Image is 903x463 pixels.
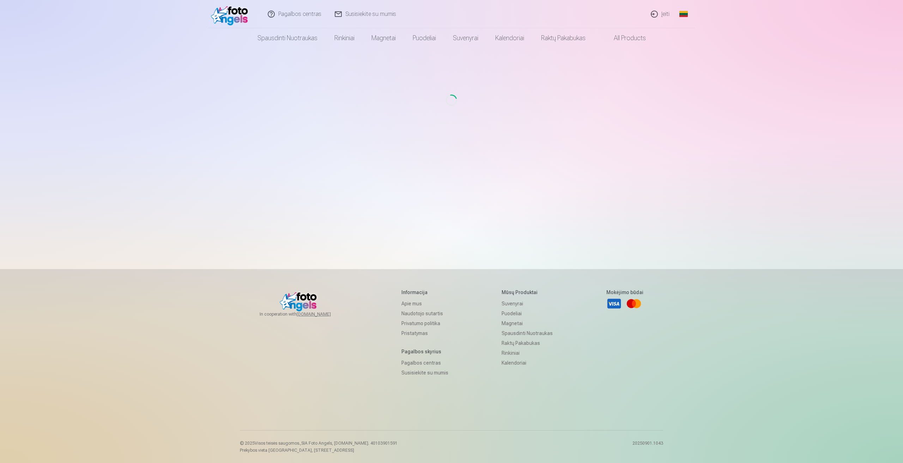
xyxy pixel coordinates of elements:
a: Suvenyrai [444,28,487,48]
a: Puodeliai [404,28,444,48]
span: SIA Foto Angels, [DOMAIN_NAME]. 40103901591 [301,441,398,446]
a: Kalendoriai [487,28,533,48]
a: Mastercard [626,296,642,311]
a: [DOMAIN_NAME] [297,311,348,317]
a: Magnetai [502,318,553,328]
a: Puodeliai [502,309,553,318]
h5: Mokėjimo būdai [606,289,643,296]
a: Pagalbos centras [401,358,448,368]
a: Kalendoriai [502,358,553,368]
a: Magnetai [363,28,404,48]
p: 20250901.1043 [632,440,663,453]
a: All products [594,28,654,48]
a: Rinkiniai [326,28,363,48]
a: Spausdinti nuotraukas [502,328,553,338]
a: Raktų pakabukas [502,338,553,348]
a: Privatumo politika [401,318,448,328]
img: /fa2 [211,3,251,25]
h5: Mūsų produktai [502,289,553,296]
a: Suvenyrai [502,299,553,309]
a: Visa [606,296,622,311]
a: Rinkiniai [502,348,553,358]
p: Prekybos vieta [GEOGRAPHIC_DATA], [STREET_ADDRESS] [240,447,398,453]
span: In cooperation with [260,311,348,317]
h5: Informacija [401,289,448,296]
a: Susisiekite su mumis [401,368,448,378]
a: Raktų pakabukas [533,28,594,48]
a: Naudotojo sutartis [401,309,448,318]
a: Spausdinti nuotraukas [249,28,326,48]
h5: Pagalbos skyrius [401,348,448,355]
p: © 2025 Visos teisės saugomos. , [240,440,398,446]
a: Pristatymas [401,328,448,338]
a: Apie mus [401,299,448,309]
